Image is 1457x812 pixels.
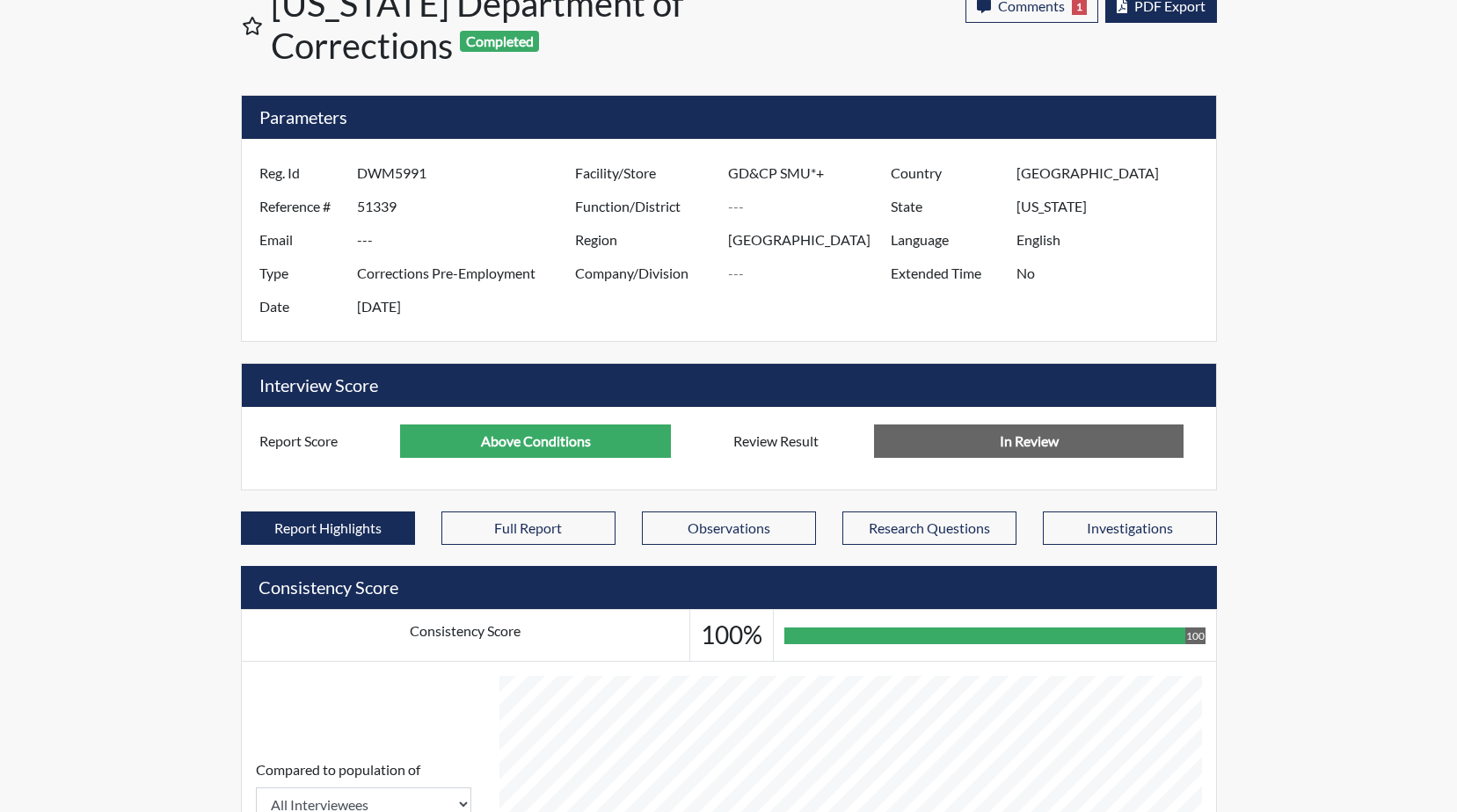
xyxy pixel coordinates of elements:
h5: Parameters [242,96,1216,139]
label: Review Result [720,424,875,458]
input: --- [357,223,579,257]
input: No Decision [874,424,1184,458]
label: Report Score [246,424,401,458]
label: Type [246,257,357,290]
span: Completed [460,31,539,52]
label: Company/Division [562,257,729,290]
h3: 100% [701,620,762,650]
button: Full Report [441,511,616,545]
label: Country [878,156,1016,190]
button: Observations [642,511,816,545]
button: Report Highlights [241,511,415,545]
input: --- [1016,156,1211,190]
label: Function/District [562,190,729,223]
label: Language [878,223,1016,257]
input: --- [1016,190,1211,223]
label: Date [246,290,357,323]
label: Extended Time [878,257,1016,290]
h5: Consistency Score [241,566,1217,609]
div: 100 [1185,627,1206,644]
label: Reference # [246,190,357,223]
label: State [878,190,1016,223]
td: Consistency Score [241,610,689,662]
input: --- [1016,223,1211,257]
input: --- [357,257,579,290]
input: --- [728,156,895,190]
label: Compared to population of [256,759,420,780]
input: --- [728,190,895,223]
input: --- [728,223,895,257]
button: Research Questions [842,511,1016,545]
label: Email [246,223,357,257]
h5: Interview Score [242,364,1216,407]
label: Facility/Store [562,156,729,190]
input: --- [357,156,579,190]
input: --- [1016,257,1211,290]
button: Investigations [1043,511,1217,545]
input: --- [357,190,579,223]
label: Reg. Id [246,156,357,190]
input: --- [728,257,895,290]
input: --- [400,424,671,458]
input: --- [357,290,579,323]
label: Region [562,223,729,257]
